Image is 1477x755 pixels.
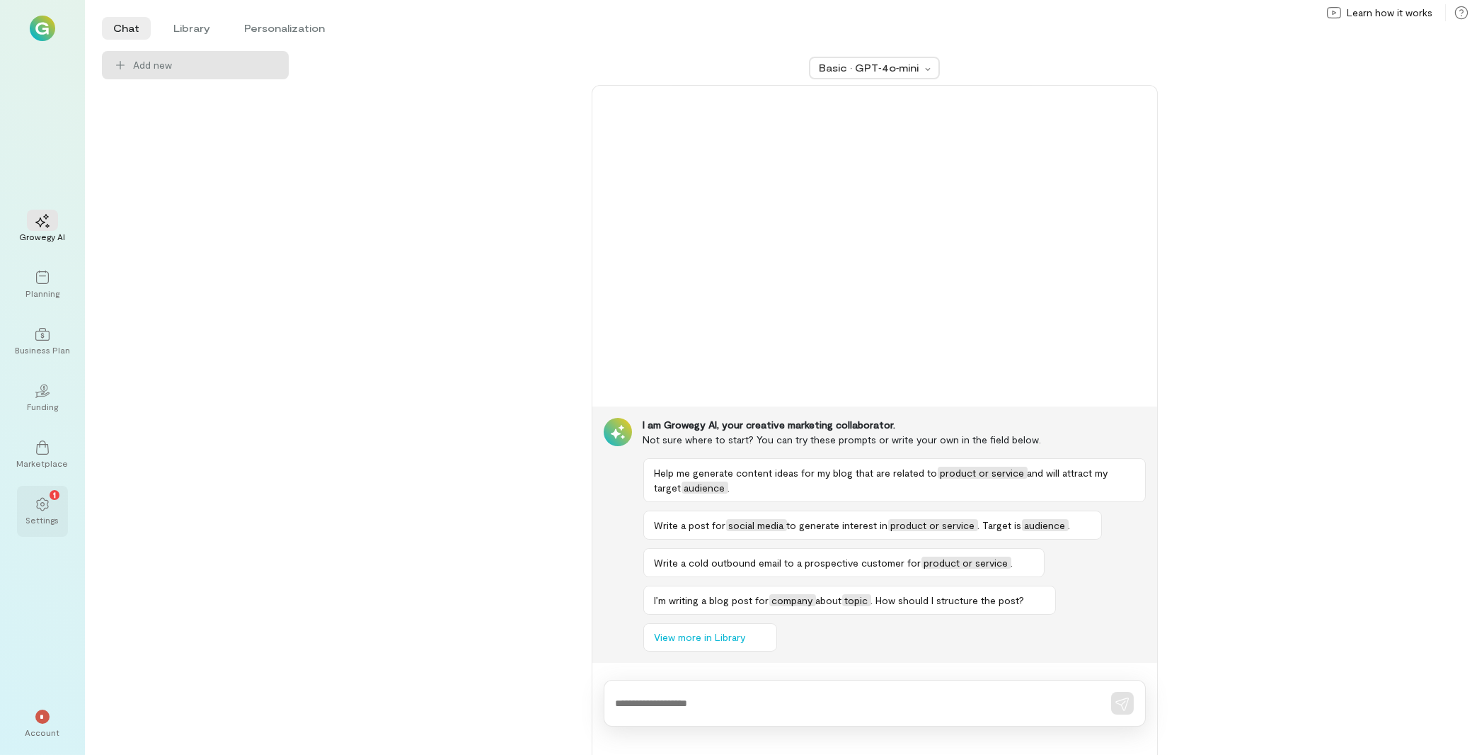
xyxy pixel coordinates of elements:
span: Learn how it works [1347,6,1432,20]
span: product or service [921,557,1011,569]
span: . [1069,519,1071,531]
span: Help me generate content ideas for my blog that are related to [655,467,938,479]
span: View more in Library [655,630,746,645]
div: I am Growegy AI, your creative marketing collaborator. [643,418,1146,432]
a: Marketplace [17,429,68,480]
button: Write a post forsocial mediato generate interest inproduct or service. Target isaudience. [643,511,1102,540]
a: Funding [17,373,68,424]
span: Write a cold outbound email to a prospective customer for [655,557,921,569]
div: Marketplace [17,458,69,469]
span: social media [726,519,787,531]
div: Growegy AI [20,231,66,242]
span: topic [842,594,871,606]
span: 1 [53,488,56,501]
span: to generate interest in [787,519,888,531]
div: Basic · GPT‑4o‑mini [819,61,921,75]
div: Settings [26,514,59,526]
span: product or service [938,467,1028,479]
span: Add new [133,58,277,72]
span: audience [682,482,728,494]
span: company [769,594,816,606]
div: Not sure where to start? You can try these prompts or write your own in the field below. [643,432,1146,447]
span: . Target is [978,519,1022,531]
span: product or service [888,519,978,531]
span: Write a post for [655,519,726,531]
a: Growegy AI [17,203,68,254]
a: Planning [17,259,68,310]
div: Account [25,727,60,738]
li: Library [162,17,222,40]
button: Write a cold outbound email to a prospective customer forproduct or service. [643,548,1045,577]
li: Personalization [233,17,336,40]
a: Settings [17,486,68,537]
div: *Account [17,698,68,749]
button: Help me generate content ideas for my blog that are related toproduct or serviceand will attract ... [643,458,1146,502]
div: Planning [25,288,59,299]
span: . [1011,557,1013,569]
button: I’m writing a blog post forcompanyabouttopic. How should I structure the post? [643,586,1056,615]
span: . [728,482,730,494]
button: View more in Library [643,623,777,652]
span: and will attract my target [655,467,1108,494]
span: about [816,594,842,606]
div: Funding [27,401,58,412]
a: Business Plan [17,316,68,367]
div: Business Plan [15,344,70,356]
span: . How should I structure the post? [871,594,1025,606]
span: audience [1022,519,1069,531]
li: Chat [102,17,151,40]
span: I’m writing a blog post for [655,594,769,606]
